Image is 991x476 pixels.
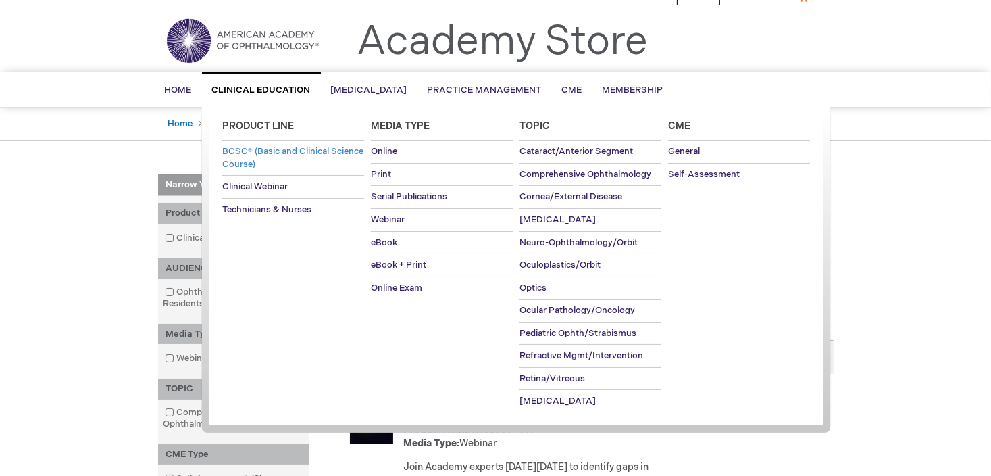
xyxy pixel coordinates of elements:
a: Comprehensive Ophthalmology2 [161,406,306,431]
span: Webinar [371,214,405,225]
span: Retina/Vitreous [519,373,585,384]
span: Cornea/External Disease [519,191,622,202]
span: Self-Assessment [668,169,740,180]
span: Print [371,169,391,180]
span: Pediatric Ophth/Strabismus [519,328,636,339]
span: Comprehensive Ophthalmology [519,169,651,180]
span: BCSC® (Basic and Clinical Science Course) [222,146,363,170]
span: [MEDICAL_DATA] [331,85,407,95]
span: [MEDICAL_DATA] [519,396,596,406]
div: 0255045W Webinar [404,423,655,450]
a: Clinical Webinar2 [161,232,262,245]
span: Product Line [222,120,294,132]
span: eBook [371,237,397,248]
span: Ocular Pathology/Oncology [519,305,635,316]
span: Technicians & Nurses [222,204,311,215]
a: Home [168,118,193,129]
div: Media Type [158,324,309,345]
span: Media Type [371,120,430,132]
strong: Media Type: [404,437,460,449]
span: Refractive Mgmt/Intervention [519,350,643,361]
span: Clinical Webinar [222,181,288,192]
span: Oculoplastics/Orbit [519,260,601,270]
span: eBook + Print [371,260,426,270]
div: TOPIC [158,379,309,400]
a: Academy Store [357,18,649,66]
a: Ophthalmologists & Residents2 [161,286,306,310]
strong: Product Number: [404,424,484,435]
span: Neuro-Ophthalmology/Orbit [519,237,638,248]
span: Cme [668,120,690,132]
a: Webinar2 [161,352,230,365]
div: Product Line [158,203,309,224]
span: Home [165,85,192,95]
span: Optics [519,283,547,293]
div: CME Type [158,444,309,465]
div: AUDIENCE [158,258,309,279]
span: Online Exam [371,283,422,293]
span: Online [371,146,397,157]
span: Membership [603,85,663,95]
span: General [668,146,700,157]
span: Practice Management [428,85,542,95]
span: Clinical Education [212,85,311,95]
span: Cataract/Anterior Segment [519,146,633,157]
strong: Narrow Your Choices [158,174,309,196]
span: Topic [519,120,550,132]
span: CME [562,85,582,95]
span: [MEDICAL_DATA] [519,214,596,225]
span: Serial Publications [371,191,447,202]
